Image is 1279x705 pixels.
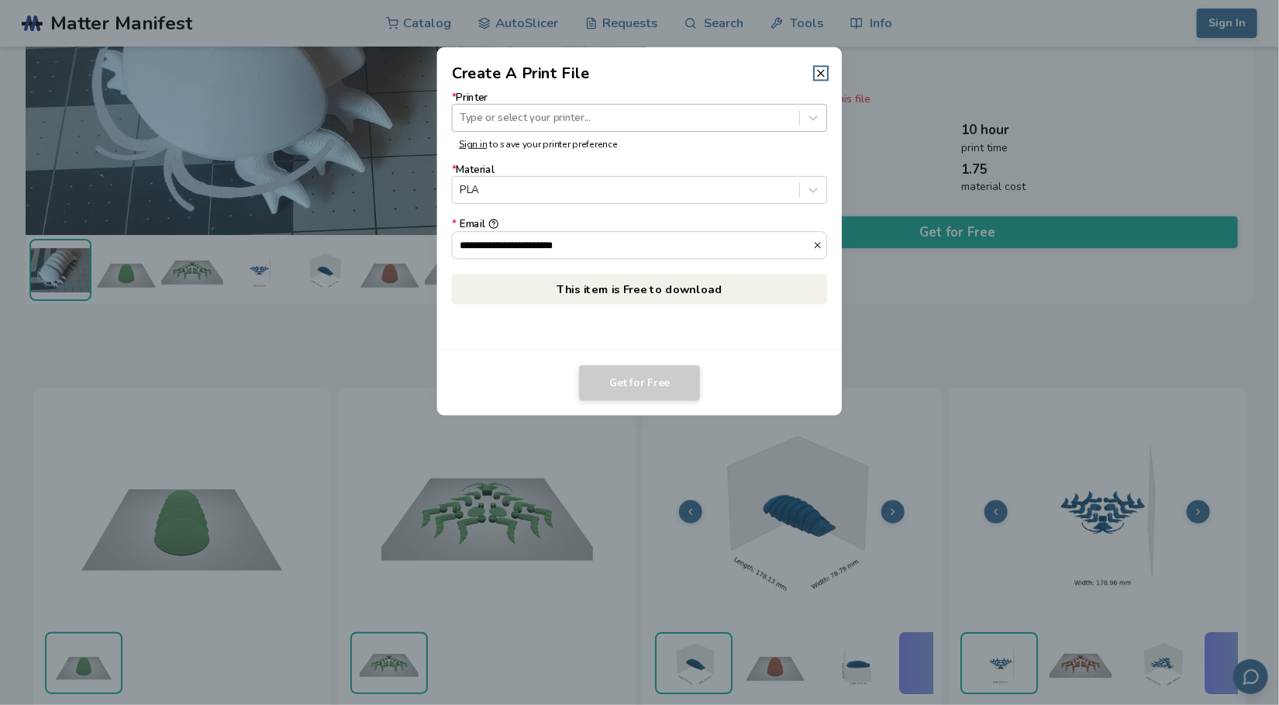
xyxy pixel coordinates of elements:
[452,92,828,131] label: Printer
[459,137,487,150] a: Sign in
[452,164,828,204] label: Material
[452,274,828,304] p: This item is Free to download
[452,62,590,85] h2: Create A Print File
[460,112,463,123] input: *PrinterType or select your printer...
[452,219,828,231] div: Email
[488,219,498,230] button: *Email
[459,139,820,150] p: to save your printer preference
[453,232,813,258] input: *Email
[579,365,700,401] button: Get for Free
[812,240,826,250] button: *Email
[460,185,463,196] input: *MaterialPLA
